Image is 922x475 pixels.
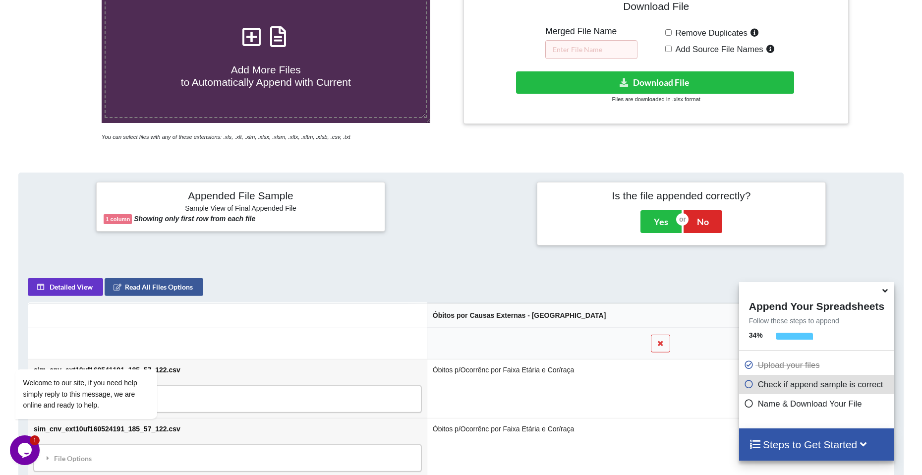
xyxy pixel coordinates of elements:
p: Name & Download Your File [744,398,892,410]
iframe: chat widget [10,280,188,430]
th: Óbitos por Causas Externas - [GEOGRAPHIC_DATA] [427,303,894,328]
p: Check if append sample is correct [744,378,892,391]
button: Yes [640,210,682,233]
b: Showing only first row from each file [134,215,255,223]
small: Files are downloaded in .xlsx format [612,96,700,102]
td: sim_cnv_ext10uf160541191_185_57_122.csv [28,359,427,418]
b: 1 column [106,216,130,222]
div: File Options [37,389,418,410]
b: 34 % [749,331,763,339]
h4: Steps to Get Started [749,438,884,451]
h4: Append Your Spreadsheets [739,297,894,312]
button: Read All Files Options [105,278,203,296]
iframe: chat widget [10,435,42,465]
h4: Is the file appended correctly? [544,189,818,202]
input: Enter File Name [545,40,637,59]
span: Add More Files to Automatically Append with Current [181,64,351,88]
h5: Merged File Name [545,26,637,37]
button: Download File [516,71,794,94]
i: You can select files with any of these extensions: .xls, .xlt, .xlm, .xlsx, .xlsm, .xltx, .xltm, ... [102,134,350,140]
span: Add Source File Names [672,45,763,54]
p: Upload your files [744,359,892,371]
button: Detailed View [28,278,103,296]
h6: Sample View of Final Appended File [104,204,378,214]
div: File Options [37,448,418,469]
button: No [684,210,722,233]
td: Óbitos p/Ocorrênc por Faixa Etária e Cor/raça [427,359,894,418]
p: Follow these steps to append [739,316,894,326]
h4: Appended File Sample [104,189,378,203]
span: Remove Duplicates [672,28,748,38]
